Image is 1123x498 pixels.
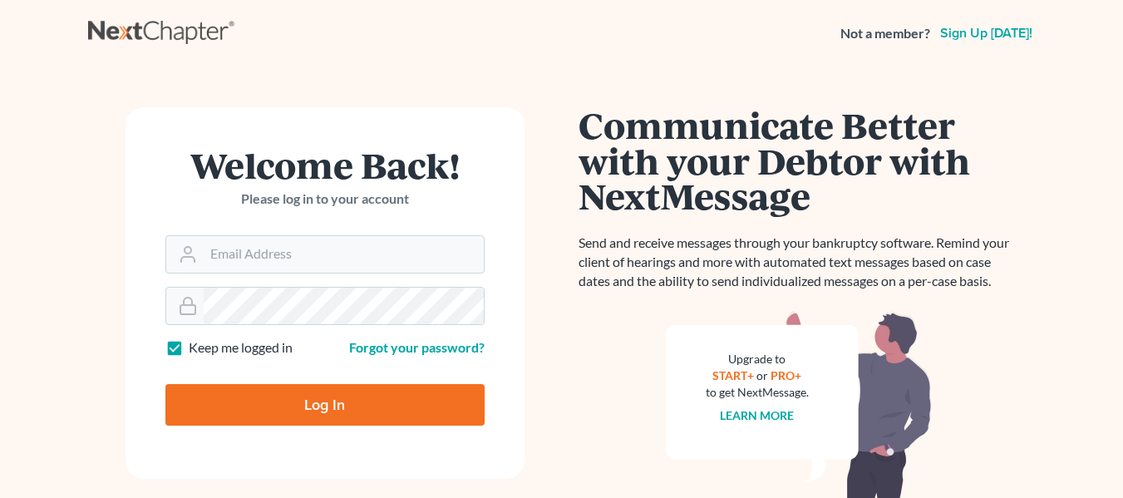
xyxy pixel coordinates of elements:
[720,408,794,422] a: Learn more
[349,339,485,355] a: Forgot your password?
[165,147,485,183] h1: Welcome Back!
[165,384,485,426] input: Log In
[579,107,1019,214] h1: Communicate Better with your Debtor with NextMessage
[712,368,754,382] a: START+
[937,27,1036,40] a: Sign up [DATE]!
[706,351,809,367] div: Upgrade to
[579,234,1019,291] p: Send and receive messages through your bankruptcy software. Remind your client of hearings and mo...
[189,338,293,357] label: Keep me logged in
[771,368,801,382] a: PRO+
[204,236,484,273] input: Email Address
[165,190,485,209] p: Please log in to your account
[840,24,930,43] strong: Not a member?
[756,368,768,382] span: or
[706,384,809,401] div: to get NextMessage.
